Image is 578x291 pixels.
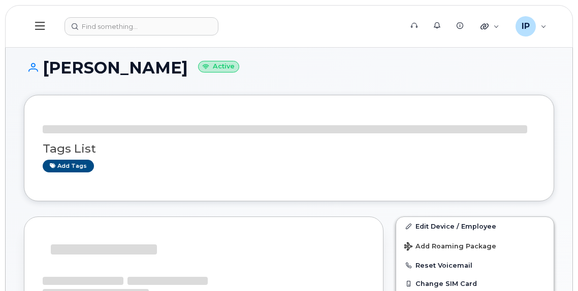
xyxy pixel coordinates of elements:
a: Add tags [43,160,94,172]
h3: Tags List [43,142,535,155]
span: Add Roaming Package [404,242,496,252]
a: Edit Device / Employee [396,217,554,235]
button: Reset Voicemail [396,256,554,274]
button: Add Roaming Package [396,235,554,256]
h1: [PERSON_NAME] [24,59,554,77]
small: Active [198,61,239,72]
